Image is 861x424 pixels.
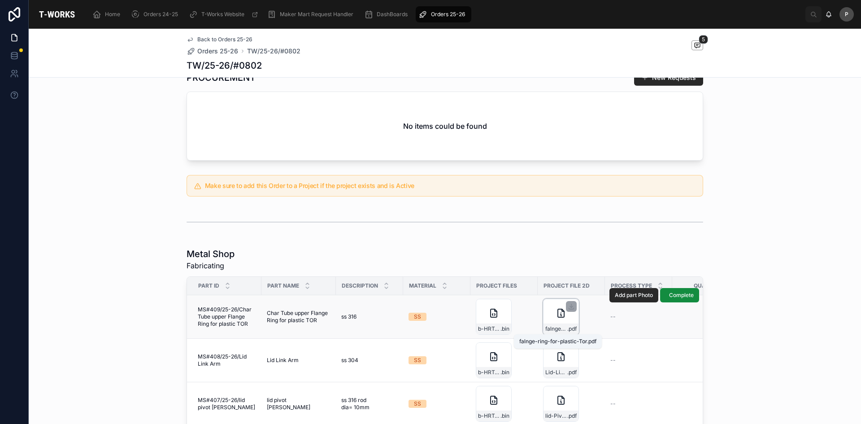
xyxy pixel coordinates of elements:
[36,7,78,22] img: App logo
[90,6,126,22] a: Home
[197,47,238,56] span: Orders 25-26
[691,40,703,52] button: 5
[403,121,487,131] h2: No items could be found
[678,313,734,320] span: 1
[431,11,465,18] span: Orders 25-26
[187,260,235,271] span: Fabricating
[845,11,848,18] span: P
[197,36,252,43] span: Back to Orders 25-26
[187,47,238,56] a: Orders 25-26
[201,11,244,18] span: T-Works Website
[500,412,509,420] span: .bin
[198,306,256,328] span: MS#409/25-26/Char Tube upper Flange Ring for plastic TOR
[416,6,471,22] a: Orders 25-26
[609,288,658,302] button: Add part Photo
[567,412,577,420] span: .pdf
[660,288,699,302] button: Complete
[187,59,262,72] h1: TW/25-26/#0802
[414,400,421,408] div: SS
[476,282,517,289] span: Project Files
[85,4,805,24] div: scrollable content
[187,36,252,43] a: Back to Orders 25-26
[267,397,330,411] span: lid pivot [PERSON_NAME]
[478,325,500,332] span: b-HRT_V2.x_Char-tube-upper-flange-ring-for-Plastic-TOR
[414,313,421,321] div: SS
[610,400,616,407] span: --
[678,400,734,407] span: 3
[342,282,378,289] span: Description
[610,313,616,320] span: --
[205,183,696,189] h5: Make sure to add this Order to a Project if the project exists and is Active
[361,6,414,22] a: DashBoards
[198,353,256,367] span: MS#408/25-26/Lid Link Arm
[634,70,703,86] button: New Requests
[414,356,421,364] div: SS
[669,292,694,299] span: Complete
[500,369,509,376] span: .bin
[699,35,708,44] span: 5
[478,412,500,420] span: b-HRT_V2.x_Lid-pivot-rod
[341,357,358,364] span: ss 304
[267,310,330,324] span: Char Tube upper Flange Ring for plastic TOR
[519,338,596,345] div: falnge-ring-for-plastic-Tor.pdf
[186,6,263,22] a: T-Works Website
[187,71,256,84] h1: PROCUREMENT
[615,292,653,299] span: Add part Photo
[545,369,567,376] span: Lid-Link-Arm
[545,412,567,420] span: lid-Pivot-Rod
[198,282,219,289] span: Part ID
[377,11,408,18] span: DashBoards
[105,11,120,18] span: Home
[544,282,590,289] span: Project File 2D
[610,357,616,364] span: --
[198,397,256,411] span: MS#407/25-26/lid pivot [PERSON_NAME]
[500,325,509,332] span: .bin
[265,6,360,22] a: Maker Mart Request Handler
[478,369,500,376] span: b-HRT_V2.x_Lid-link-arm
[128,6,184,22] a: Orders 24-25
[409,282,436,289] span: Material
[567,369,577,376] span: .pdf
[247,47,300,56] a: TW/25-26/#0802
[341,397,396,411] span: ss 316 rod dia= 10mm
[143,11,178,18] span: Orders 24-25
[545,325,567,332] span: falnge-ring-for-plastic-Tor
[187,248,235,260] h1: Metal Shop
[267,357,299,364] span: Lid Link Arm
[678,357,734,364] span: 1
[341,313,357,320] span: ss 316
[567,325,577,332] span: .pdf
[280,11,353,18] span: Maker Mart Request Handler
[267,282,299,289] span: Part Name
